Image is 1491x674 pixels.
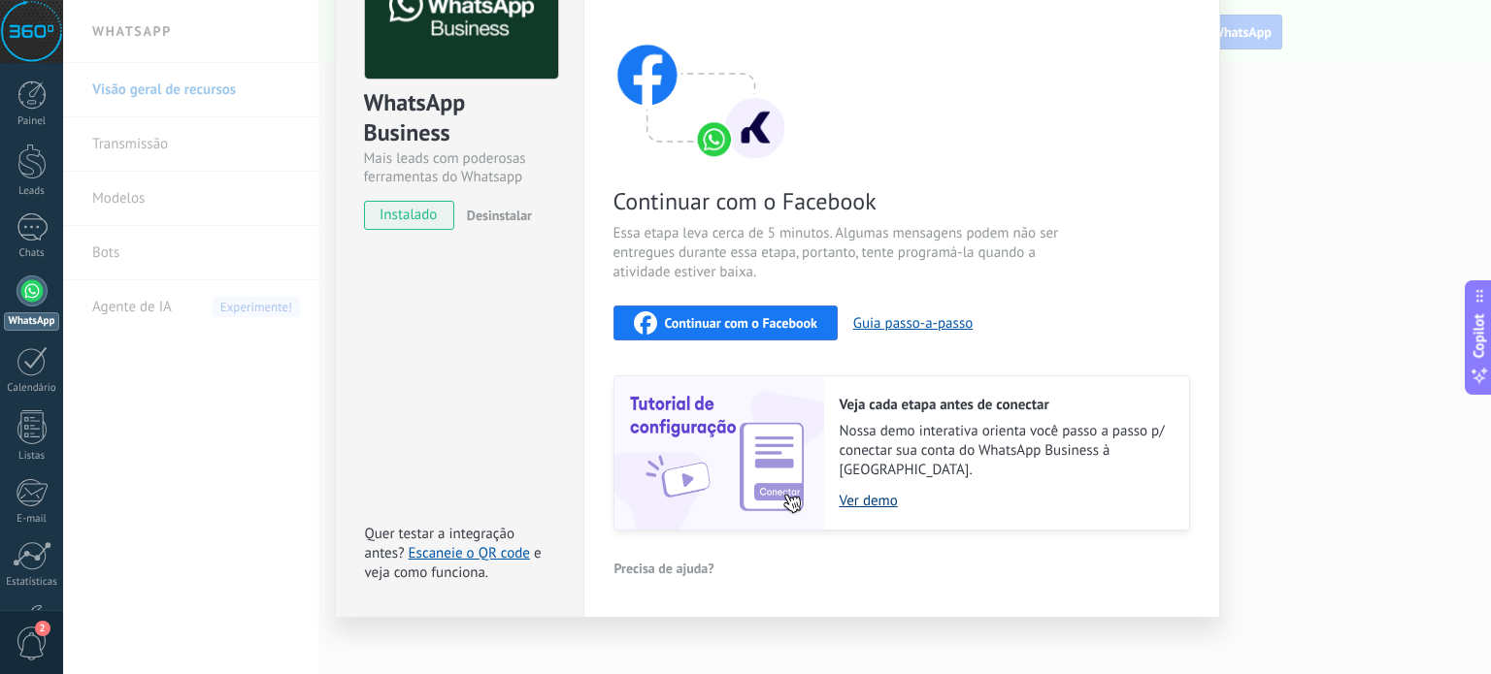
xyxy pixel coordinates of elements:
div: Listas [4,450,60,463]
div: Painel [4,115,60,128]
button: Guia passo-a-passo [853,314,973,333]
img: connect with facebook [613,7,788,162]
div: WhatsApp [4,312,59,331]
a: Escaneie o QR code [409,544,530,562]
div: WhatsApp Business [364,87,555,149]
span: Desinstalar [467,207,532,224]
div: Chats [4,247,60,260]
span: Continuar com o Facebook [665,316,817,330]
button: Desinstalar [459,201,532,230]
a: Ver demo [840,492,1170,510]
div: Mais leads com poderosas ferramentas do Whatsapp [364,149,555,186]
span: Precisa de ajuda? [614,562,714,575]
div: Leads [4,185,60,198]
button: Precisa de ajuda? [613,554,715,583]
span: Quer testar a integração antes? [365,525,514,562]
span: Essa etapa leva cerca de 5 minutos. Algumas mensagens podem não ser entregues durante essa etapa,... [613,224,1076,282]
div: Calendário [4,382,60,395]
span: 2 [35,621,50,636]
span: Copilot [1470,313,1489,358]
span: instalado [365,201,453,230]
span: e veja como funciona. [365,544,542,582]
span: Continuar com o Facebook [613,186,1076,216]
div: E-mail [4,513,60,526]
h2: Veja cada etapa antes de conectar [840,396,1170,414]
div: Estatísticas [4,576,60,589]
button: Continuar com o Facebook [613,305,838,340]
span: Nossa demo interativa orienta você passo a passo p/ conectar sua conta do WhatsApp Business à [GE... [840,422,1170,480]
